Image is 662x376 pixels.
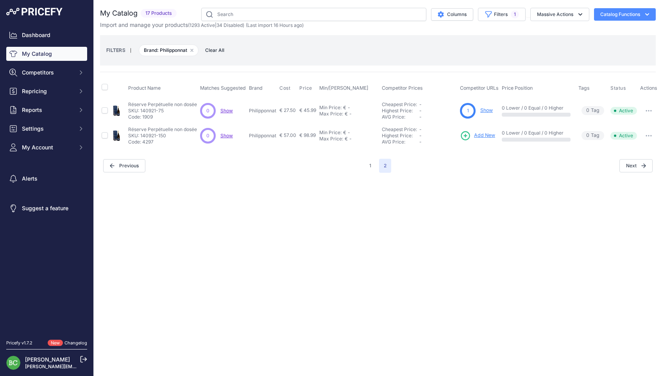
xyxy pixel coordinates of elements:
span: 0 [586,107,589,114]
button: Clear All [201,46,228,54]
h2: My Catalog [100,8,138,19]
p: 0 Lower / 0 Equal / 0 Higher [502,130,571,136]
nav: Sidebar [6,28,87,330]
p: 0 Lower / 0 Equal / 0 Higher [502,105,571,111]
p: Réserve Perpétuelle non dosée [128,126,197,133]
span: Actions [640,85,657,91]
div: - [348,136,352,142]
a: [PERSON_NAME][EMAIL_ADDRESS][DOMAIN_NAME][PERSON_NAME] [25,364,184,369]
div: € [345,136,348,142]
a: Dashboard [6,28,87,42]
span: Cost [279,85,290,91]
span: New [48,340,63,346]
span: - [419,108,422,114]
a: 1293 Active [190,22,215,28]
span: Competitor URLs [460,85,499,91]
a: Add New [460,130,495,141]
span: Min/[PERSON_NAME] [319,85,369,91]
span: Active [610,132,637,140]
p: Code: 1909 [128,114,197,120]
span: My Account [22,144,73,151]
p: SKU: 140921-150 [128,133,197,139]
span: Tag [581,131,604,140]
button: My Account [6,140,87,154]
a: Show [480,107,493,113]
div: Max Price: [319,111,343,117]
span: Next [619,159,653,172]
span: - [419,139,422,145]
button: Settings [6,122,87,136]
span: - [419,114,422,120]
small: FILTERS [106,47,125,53]
span: € 98.99 [299,132,316,138]
span: Reports [22,106,73,114]
span: 2 [379,159,391,173]
button: Columns [431,8,473,21]
span: - [419,126,422,132]
span: € 45.99 [299,107,316,113]
span: 1 [511,11,519,18]
button: Catalog Functions [594,8,656,21]
span: ( | ) [188,22,244,28]
div: Min Price: [319,129,342,136]
button: Previous [103,159,145,172]
span: 1 [467,107,469,114]
a: My Catalog [6,47,87,61]
span: Status [610,85,626,91]
a: 34 Disabled [216,22,243,28]
button: Massive Actions [530,8,589,21]
a: Alerts [6,172,87,186]
span: 0 [206,107,209,114]
div: € [343,105,346,111]
div: AVG Price: [382,114,419,120]
span: Brand [249,85,263,91]
a: Changelog [64,340,87,346]
span: 0 [586,132,589,139]
span: € 27.50 [279,107,296,113]
img: Pricefy Logo [6,8,63,16]
span: Repricing [22,87,73,95]
a: [PERSON_NAME] [25,356,70,363]
div: Highest Price: [382,108,419,114]
a: Cheapest Price: [382,101,417,107]
p: Philipponnat [249,133,276,139]
div: AVG Price: [382,139,419,145]
button: Repricing [6,84,87,98]
span: (Last import 16 Hours ago) [246,22,304,28]
span: Price [299,85,312,91]
button: Go to page 1 [365,159,376,173]
span: Brand: Philipponnat [139,44,199,56]
button: Cost [279,85,292,91]
p: SKU: 140921-75 [128,108,197,114]
p: Import and manage your products [100,21,304,29]
span: - [419,133,422,138]
p: Code: 4297 [128,139,197,145]
div: € [345,111,348,117]
span: Add New [474,132,495,139]
span: 17 Products [141,9,177,18]
button: Competitors [6,66,87,80]
a: Suggest a feature [6,201,87,215]
span: Competitors [22,69,73,76]
div: Max Price: [319,136,343,142]
a: Show [220,133,233,138]
div: Highest Price: [382,133,419,139]
div: € [343,129,346,136]
span: € 57.00 [279,132,296,138]
span: Settings [22,125,73,133]
span: 0 [206,132,209,139]
p: Philipponnat [249,108,276,114]
div: Pricefy v1.7.2 [6,340,32,346]
span: Active [610,107,637,115]
p: Réserve Perpétuelle non dosée [128,101,197,108]
a: Show [220,108,233,114]
button: Filters1 [478,8,526,21]
div: Min Price: [319,105,342,111]
input: Search [201,8,426,21]
button: Price [299,85,314,91]
span: Product Name [128,85,161,91]
small: | [125,48,136,53]
a: Cheapest Price: [382,126,417,132]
